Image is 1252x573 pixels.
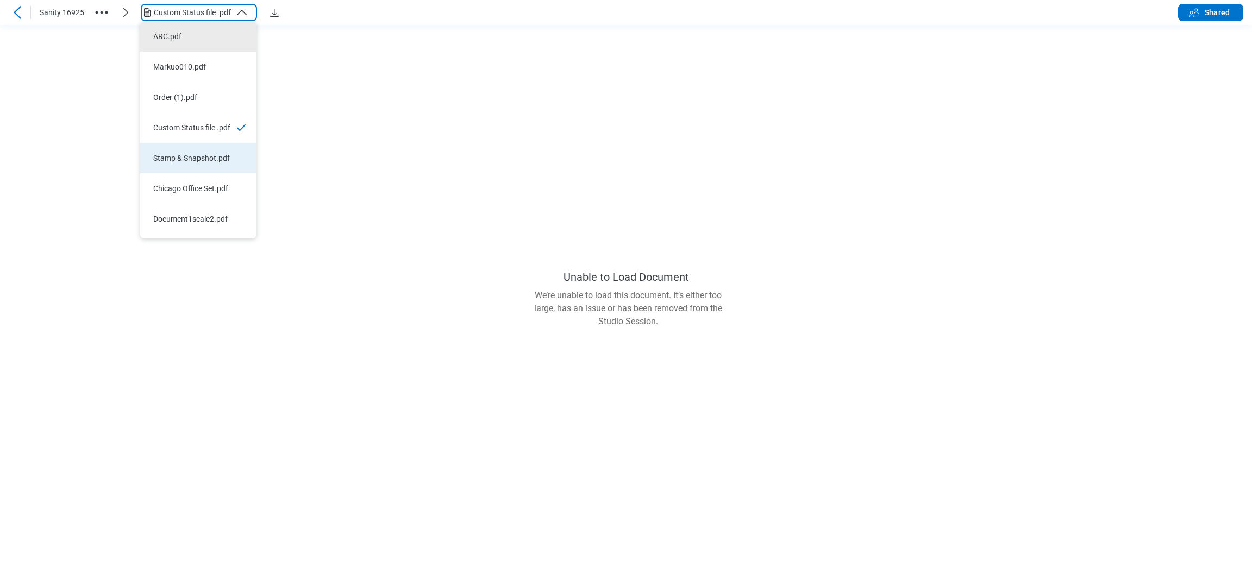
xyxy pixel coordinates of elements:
button: Shared [1178,4,1243,21]
button: Custom Status file .pdf [141,4,257,21]
div: Chicago Office Set.pdf [153,183,230,194]
div: Document1scale2.pdf [153,213,230,224]
div: ARC.pdf [153,31,230,42]
ul: Menu [140,21,256,238]
div: Markuo010.pdf [153,61,230,72]
div: Custom Status file .pdf [154,7,231,18]
button: Download [266,4,283,21]
span: Shared [1205,7,1230,18]
div: Order (1).pdf [153,92,230,103]
div: Unable to Load Document [564,269,689,285]
div: Custom Status file .pdf [153,122,230,133]
div: We’re unable to load this document. It’s either too large, has an issue or has been removed from ... [523,289,729,328]
div: Stamp & Snapshot.pdf [153,153,230,163]
span: Sanity 16925 [40,7,84,18]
